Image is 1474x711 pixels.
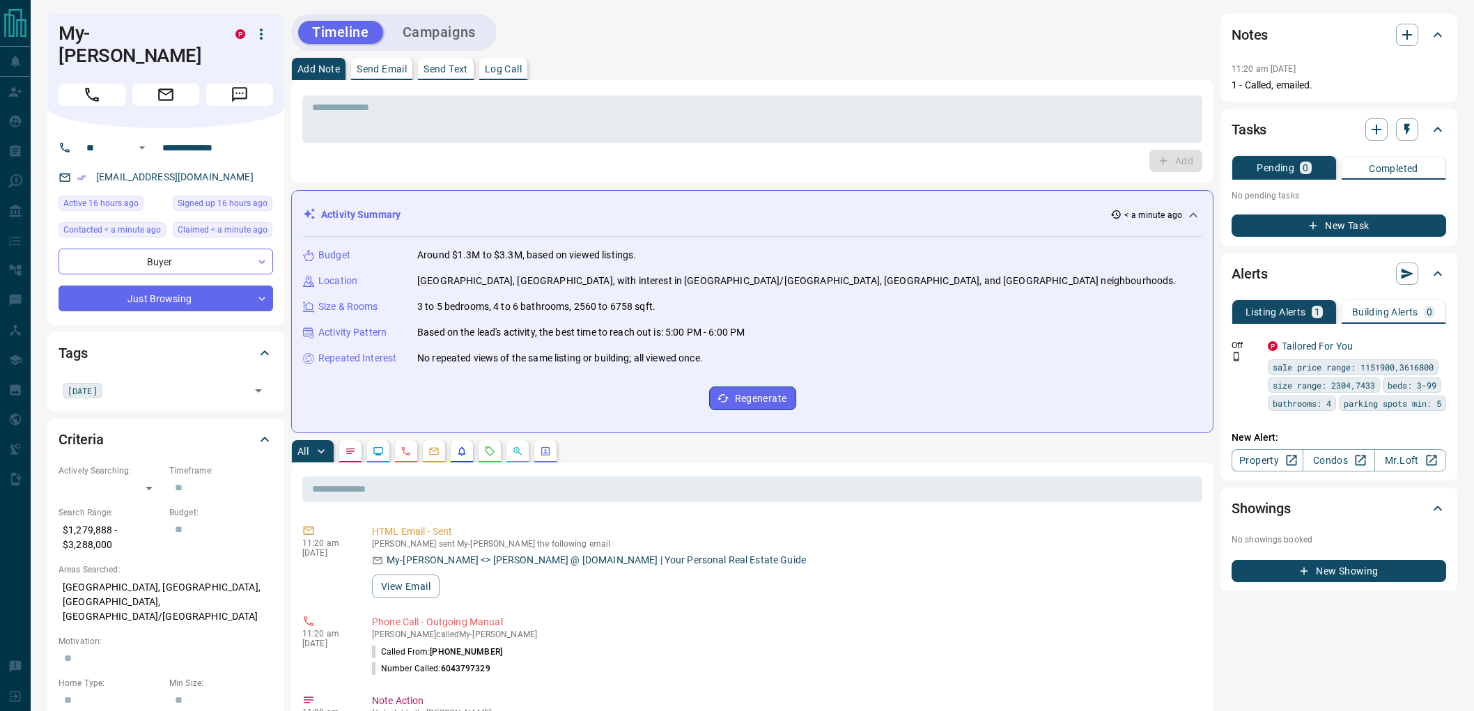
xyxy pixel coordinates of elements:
p: Add Note [297,64,340,74]
p: [DATE] [302,548,351,558]
p: 11:20 am [DATE] [1232,64,1296,74]
div: Activity Summary< a minute ago [303,202,1202,228]
button: New Task [1232,214,1446,237]
p: Send Text [424,64,468,74]
svg: Opportunities [512,446,523,457]
p: Motivation: [59,635,273,648]
svg: Email Verified [77,173,86,182]
span: 6043797329 [441,664,490,673]
a: Property [1232,449,1303,471]
div: Sun Sep 14 2025 [59,222,166,242]
p: Completed [1369,164,1418,173]
div: Criteria [59,423,273,456]
span: [PHONE_NUMBER] [430,647,502,657]
p: Send Email [357,64,407,74]
p: My-[PERSON_NAME] <> [PERSON_NAME] @ [DOMAIN_NAME] | Your Personal Real Estate Guide [387,553,806,568]
p: Location [318,274,357,288]
svg: Listing Alerts [456,446,467,457]
svg: Lead Browsing Activity [373,446,384,457]
a: Tailored For You [1282,341,1353,352]
a: Condos [1303,449,1374,471]
p: Based on the lead's activity, the best time to reach out is: 5:00 PM - 6:00 PM [417,325,745,340]
h2: Tasks [1232,118,1266,141]
p: All [297,446,309,456]
span: Active 16 hours ago [63,196,139,210]
p: Timeframe: [169,464,273,477]
p: No pending tasks [1232,185,1446,206]
button: Regenerate [709,386,796,410]
p: Pending [1257,163,1294,173]
span: Claimed < a minute ago [178,223,267,237]
div: property.ca [1268,341,1278,351]
p: Repeated Interest [318,351,396,366]
div: Notes [1232,18,1446,52]
p: Activity Summary [321,208,401,222]
p: Size & Rooms [318,299,378,314]
div: Alerts [1232,257,1446,290]
p: 11:20 am [302,538,351,548]
p: 11:20 am [302,629,351,639]
p: 1 - Called, emailed. [1232,78,1446,93]
div: Sun Sep 14 2025 [173,222,273,242]
p: Listing Alerts [1246,307,1306,317]
p: HTML Email - Sent [372,524,1197,539]
p: 1 [1314,307,1320,317]
a: Mr.Loft [1374,449,1446,471]
p: Number Called: [372,662,490,675]
div: Showings [1232,492,1446,525]
p: < a minute ago [1124,209,1182,221]
p: Search Range: [59,506,162,519]
a: [EMAIL_ADDRESS][DOMAIN_NAME] [96,171,254,182]
h2: Tags [59,342,87,364]
div: property.ca [235,29,245,39]
h2: Showings [1232,497,1291,519]
p: 0 [1427,307,1432,317]
p: No showings booked [1232,533,1446,546]
button: Open [249,381,268,400]
span: beds: 3-99 [1388,378,1436,392]
p: [PERSON_NAME] called My-[PERSON_NAME] [372,630,1197,639]
button: Open [134,139,150,156]
span: sale price range: 1151900,3616800 [1273,360,1434,374]
span: Contacted < a minute ago [63,223,161,237]
h2: Criteria [59,428,104,451]
span: parking spots min: 5 [1344,396,1441,410]
span: Call [59,84,125,106]
span: size range: 2304,7433 [1273,378,1375,392]
svg: Calls [401,446,412,457]
h1: My-[PERSON_NAME] [59,22,215,67]
button: New Showing [1232,560,1446,582]
p: Called From: [372,646,502,658]
div: Tasks [1232,113,1446,146]
span: [DATE] [68,384,98,398]
span: Signed up 16 hours ago [178,196,267,210]
p: [PERSON_NAME] sent My-[PERSON_NAME] the following email [372,539,1197,549]
p: No repeated views of the same listing or building; all viewed once. [417,351,703,366]
svg: Notes [345,446,356,457]
button: View Email [372,575,440,598]
h2: Alerts [1232,263,1268,285]
p: Phone Call - Outgoing Manual [372,615,1197,630]
p: Budget [318,248,350,263]
p: [GEOGRAPHIC_DATA], [GEOGRAPHIC_DATA], [GEOGRAPHIC_DATA], [GEOGRAPHIC_DATA]/[GEOGRAPHIC_DATA] [59,576,273,628]
p: Log Call [485,64,522,74]
p: Off [1232,339,1259,352]
p: Actively Searching: [59,464,162,477]
h2: Notes [1232,24,1268,46]
div: Sat Sep 13 2025 [173,196,273,215]
div: Tags [59,336,273,370]
p: New Alert: [1232,430,1446,445]
svg: Emails [428,446,440,457]
p: Activity Pattern [318,325,387,340]
p: Building Alerts [1352,307,1418,317]
p: Home Type: [59,677,162,689]
p: $1,279,888 - $3,288,000 [59,519,162,556]
p: Note Action [372,694,1197,708]
div: Just Browsing [59,286,273,311]
svg: Push Notification Only [1232,352,1241,361]
p: 0 [1303,163,1308,173]
button: Timeline [298,21,383,44]
p: Min Size: [169,677,273,689]
p: Areas Searched: [59,563,273,576]
span: Message [206,84,273,106]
